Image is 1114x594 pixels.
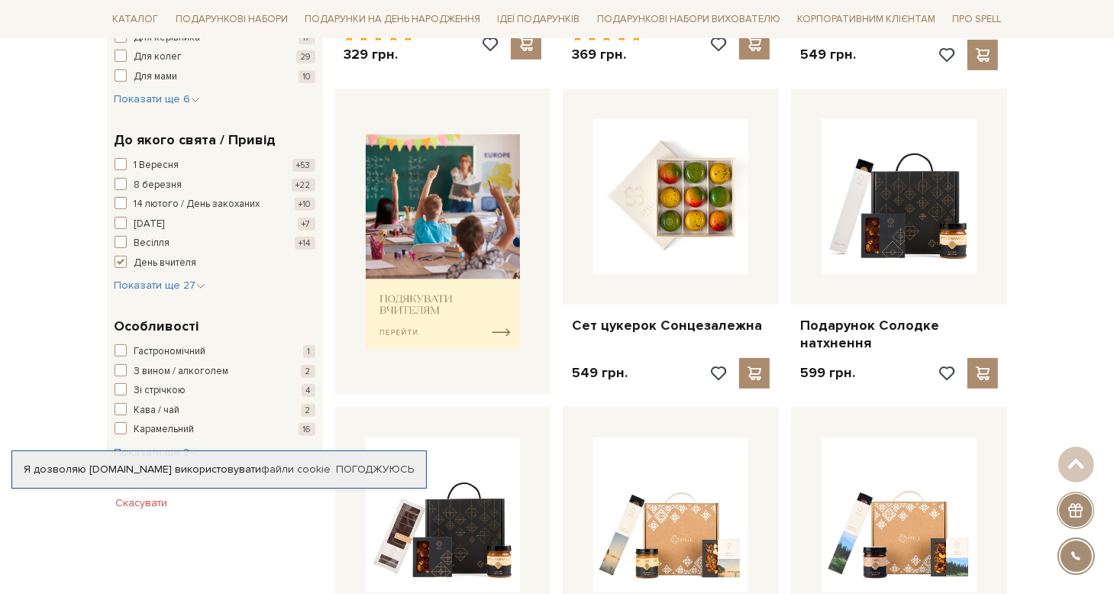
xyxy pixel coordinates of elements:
[115,446,199,459] span: Показати ще 2
[946,8,1007,31] a: Про Spell
[115,50,315,65] button: Для колег 29
[115,130,276,150] span: До якого свята / Привід
[115,445,199,460] button: Показати ще 2
[115,69,315,85] button: Для мами 10
[134,217,165,232] span: [DATE]
[107,8,165,31] a: Каталог
[292,179,315,192] span: +22
[134,364,229,379] span: З вином / алкоголем
[491,8,586,31] a: Ідеї подарунків
[261,463,331,476] a: файли cookie
[296,50,315,63] span: 29
[302,384,315,397] span: 4
[12,463,426,476] div: Я дозволяю [DOMAIN_NAME] використовувати
[115,92,200,105] span: Показати ще 6
[170,8,294,31] a: Подарункові набори
[336,463,414,476] a: Погоджуюсь
[800,317,998,353] a: Подарунок Солодке натхнення
[115,316,199,337] span: Особливості
[134,344,206,360] span: Гастрономічний
[301,365,315,378] span: 2
[115,178,315,193] button: 8 березня +22
[800,46,856,63] p: 549 грн.
[299,8,486,31] a: Подарунки на День народження
[134,383,186,399] span: Зі стрічкою
[115,92,200,107] button: Показати ще 6
[115,422,315,437] button: Карамельний 16
[107,491,177,515] button: Скасувати
[115,158,315,173] button: 1 Вересня +53
[572,364,628,382] p: 549 грн.
[800,364,855,382] p: 599 грн.
[115,197,315,212] button: 14 лютого / День закоханих +10
[298,218,315,231] span: +7
[115,236,315,251] button: Весілля +14
[115,217,315,232] button: [DATE] +7
[115,279,205,292] span: Показати ще 27
[366,134,521,349] img: banner
[115,344,315,360] button: Гастрономічний 1
[134,403,180,418] span: Кава / чай
[295,198,315,211] span: +10
[295,237,315,250] span: +14
[115,383,315,399] button: Зі стрічкою 4
[115,278,205,293] button: Показати ще 27
[134,197,260,212] span: 14 лютого / День закоханих
[292,159,315,172] span: +53
[115,364,315,379] button: З вином / алкоголем 2
[303,345,315,358] span: 1
[115,256,315,271] button: День вчителя
[572,46,641,63] p: 369 грн.
[134,236,170,251] span: Весілля
[791,6,941,32] a: Корпоративним клієнтам
[299,423,315,436] span: 16
[134,50,182,65] span: Для колег
[134,256,197,271] span: День вчителя
[134,158,179,173] span: 1 Вересня
[134,178,182,193] span: 8 березня
[591,6,786,32] a: Подарункові набори вихователю
[301,404,315,417] span: 2
[134,69,178,85] span: Для мами
[299,31,315,44] span: 17
[572,317,770,334] a: Сет цукерок Сонцезалежна
[299,70,315,83] span: 10
[344,46,414,63] p: 329 грн.
[134,422,195,437] span: Карамельний
[115,403,315,418] button: Кава / чай 2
